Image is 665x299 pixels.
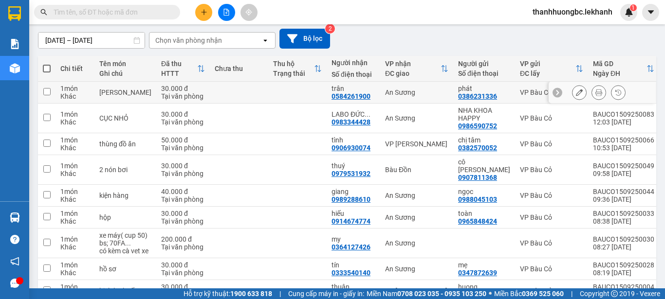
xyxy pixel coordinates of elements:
[10,212,20,223] img: warehouse-icon
[593,162,654,170] div: BAUCO1509250049
[332,235,375,243] div: my
[385,88,448,96] div: An Sương
[60,188,90,195] div: 1 món
[60,110,90,118] div: 1 món
[10,63,20,73] img: warehouse-icon
[494,288,564,299] span: Miền Bắc
[161,210,205,217] div: 30.000 đ
[161,170,205,177] div: Tại văn phòng
[99,265,151,273] div: hồ sơ
[593,243,654,251] div: 08:27 [DATE]
[99,60,151,68] div: Tên món
[94,20,173,32] div: trân
[332,162,375,170] div: thuý
[195,4,212,21] button: plus
[385,239,448,247] div: An Sương
[161,110,205,118] div: 30.000 đ
[99,166,151,174] div: 2 nón bơi
[155,35,222,45] div: Chọn văn phòng nhận
[593,283,654,291] div: BAUCO1509250004
[332,144,370,152] div: 0906930074
[161,70,197,77] div: HTTT
[38,33,145,48] input: Select a date range.
[325,24,335,34] sup: 2
[161,118,205,126] div: Tại văn phòng
[520,140,583,148] div: VP Bàu Cỏ
[60,144,90,152] div: Khác
[332,59,375,67] div: Người nhận
[365,110,370,118] span: ...
[630,4,637,11] sup: 1
[458,158,510,174] div: cô thuỷ
[94,32,173,45] div: 0584261900
[593,60,647,68] div: Mã GD
[99,247,151,255] div: có kèm cà vet xe
[54,7,168,18] input: Tìm tên, số ĐT hoặc mã đơn
[218,4,235,21] button: file-add
[385,70,441,77] div: ĐC giao
[520,70,575,77] div: ĐC lấy
[520,114,583,122] div: VP Bàu Cỏ
[520,239,583,247] div: VP Bàu Cỏ
[458,122,497,130] div: 0986590752
[125,239,131,247] span: ...
[245,9,252,16] span: aim
[161,217,205,225] div: Tại văn phòng
[458,195,497,203] div: 0988045103
[593,110,654,118] div: BAUCO1509250083
[161,195,205,203] div: Tại văn phòng
[8,69,173,93] div: Tên hàng: [PERSON_NAME] ( : 1 )
[8,8,87,20] div: VP Bàu Cỏ
[60,162,90,170] div: 1 món
[60,92,90,100] div: Khác
[525,6,620,18] span: thanhhuongbc.lekhanh
[385,213,448,221] div: An Sương
[625,8,633,17] img: icon-new-feature
[99,231,151,247] div: xe máy( cup 50) bs; 70FA--0217
[273,70,314,77] div: Trạng thái
[332,195,370,203] div: 0989288610
[458,70,510,77] div: Số điện thoại
[385,114,448,122] div: An Sương
[588,56,659,82] th: Toggle SortBy
[8,32,87,45] div: 0386231336
[458,269,497,277] div: 0347872639
[593,217,654,225] div: 08:38 [DATE]
[273,60,314,68] div: Thu hộ
[520,287,583,295] div: VP Bàu Cỏ
[332,92,370,100] div: 0584261900
[520,213,583,221] div: VP Bàu Cỏ
[332,188,375,195] div: giang
[458,60,510,68] div: Người gửi
[332,283,375,291] div: thuận
[8,6,21,21] img: logo-vxr
[458,106,510,122] div: NHA KHOA HAPPY
[332,170,370,177] div: 0979531932
[40,9,47,16] span: search
[522,290,564,298] strong: 0369 525 060
[161,144,205,152] div: Tại văn phòng
[60,85,90,92] div: 1 món
[99,287,151,295] div: bịch la thuốc
[99,114,151,122] div: CỤC NHỎ
[10,235,19,244] span: question-circle
[161,261,205,269] div: 30.000 đ
[201,9,207,16] span: plus
[60,170,90,177] div: Khác
[520,88,583,96] div: VP Bàu Cỏ
[593,269,654,277] div: 08:19 [DATE]
[60,261,90,269] div: 1 món
[99,192,151,199] div: kiện hàng
[279,288,281,299] span: |
[161,235,205,243] div: 200.000 đ
[572,85,587,100] div: Sửa đơn hàng
[593,261,654,269] div: BAUCO1509250028
[215,65,263,72] div: Chưa thu
[156,56,210,82] th: Toggle SortBy
[593,136,654,144] div: BAUCO1509250066
[184,288,272,299] span: Hỗ trợ kỹ thuật:
[288,288,364,299] span: Cung cấp máy in - giấy in:
[161,85,205,92] div: 30.000 đ
[223,9,230,16] span: file-add
[458,92,497,100] div: 0386231336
